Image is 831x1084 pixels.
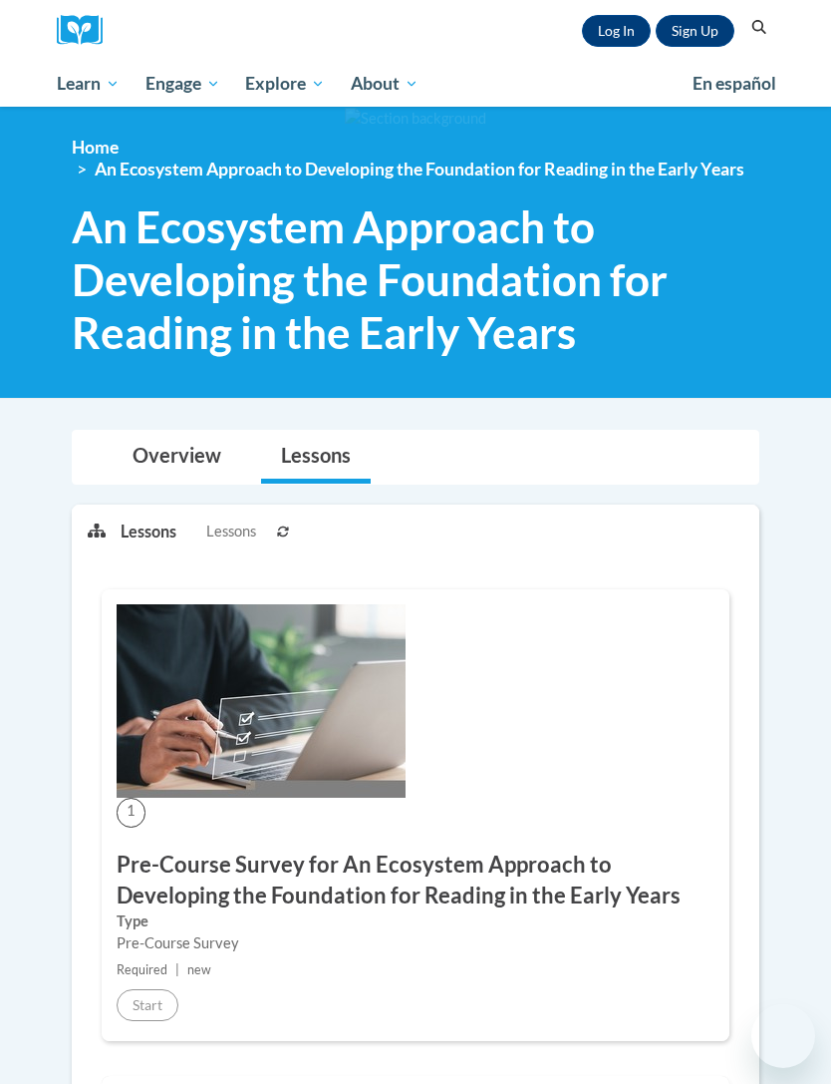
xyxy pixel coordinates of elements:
[145,72,220,96] span: Engage
[261,431,371,484] a: Lessons
[751,1004,815,1068] iframe: Button to launch messaging window
[117,989,178,1021] button: Start
[117,932,714,954] div: Pre-Course Survey
[351,72,418,96] span: About
[582,15,651,47] a: Log In
[72,137,119,158] a: Home
[338,61,431,107] a: About
[117,850,714,911] h3: Pre-Course Survey for An Ecosystem Approach to Developing the Foundation for Reading in the Early...
[744,16,774,40] button: Search
[44,61,133,107] a: Learn
[72,200,759,358] span: An Ecosystem Approach to Developing the Foundation for Reading in the Early Years
[187,962,211,977] span: new
[656,15,734,47] a: Register
[133,61,233,107] a: Engage
[117,910,714,932] label: Type
[692,73,776,94] span: En español
[57,15,117,46] a: Cox Campus
[232,61,338,107] a: Explore
[113,431,241,484] a: Overview
[117,604,406,798] img: Course Image
[175,962,179,977] span: |
[345,108,486,130] img: Section background
[117,962,167,977] span: Required
[680,63,789,105] a: En español
[206,521,256,542] span: Lessons
[42,61,789,107] div: Main menu
[57,15,117,46] img: Logo brand
[117,798,145,827] span: 1
[57,72,120,96] span: Learn
[121,521,176,542] p: Lessons
[95,159,744,180] span: An Ecosystem Approach to Developing the Foundation for Reading in the Early Years
[245,72,325,96] span: Explore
